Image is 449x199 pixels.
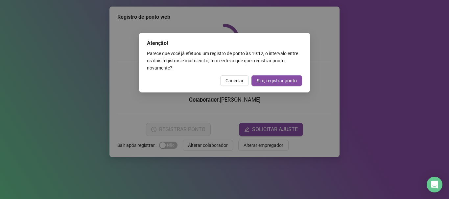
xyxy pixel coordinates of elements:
button: Cancelar [220,75,249,86]
span: Sim, registrar ponto [257,77,297,84]
button: Sim, registrar ponto [251,75,302,86]
div: Open Intercom Messenger [427,177,442,192]
span: Cancelar [225,77,244,84]
div: Atenção! [147,39,302,47]
div: Parece que você já efetuou um registro de ponto às 19:12 , o intervalo entre os dois registros é ... [147,50,302,71]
